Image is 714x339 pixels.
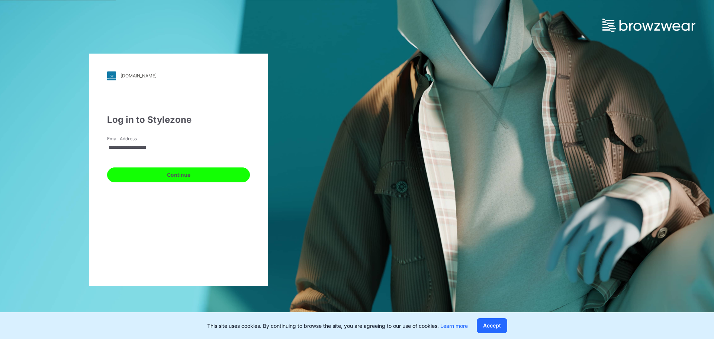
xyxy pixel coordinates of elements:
p: This site uses cookies. By continuing to browse the site, you are agreeing to our use of cookies. [207,322,468,330]
div: [DOMAIN_NAME] [120,73,157,79]
label: Email Address [107,135,159,142]
div: Log in to Stylezone [107,113,250,127]
img: browzwear-logo.73288ffb.svg [602,19,695,32]
img: svg+xml;base64,PHN2ZyB3aWR0aD0iMjgiIGhlaWdodD0iMjgiIHZpZXdCb3g9IjAgMCAyOCAyOCIgZmlsbD0ibm9uZSIgeG... [107,71,116,80]
a: Learn more [440,323,468,329]
button: Continue [107,167,250,182]
a: [DOMAIN_NAME] [107,71,250,80]
button: Accept [477,318,507,333]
